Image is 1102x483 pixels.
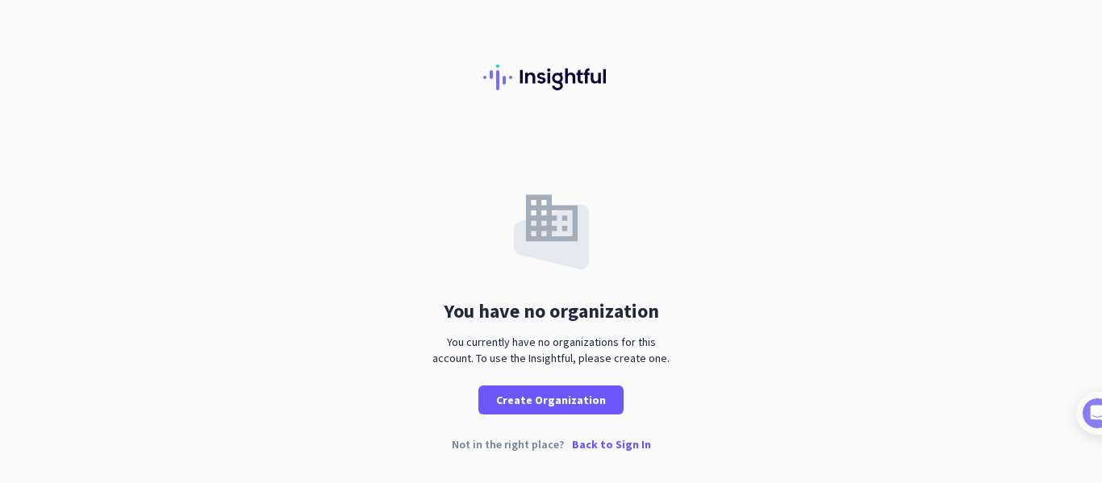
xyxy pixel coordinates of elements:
div: You currently have no organizations for this account. To use the Insightful, please create one. [426,334,676,366]
p: Back to Sign In [572,439,651,450]
img: Insightful [483,65,619,90]
span: Create Organization [496,392,606,408]
button: Create Organization [478,385,624,414]
div: You have no organization [444,302,659,321]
